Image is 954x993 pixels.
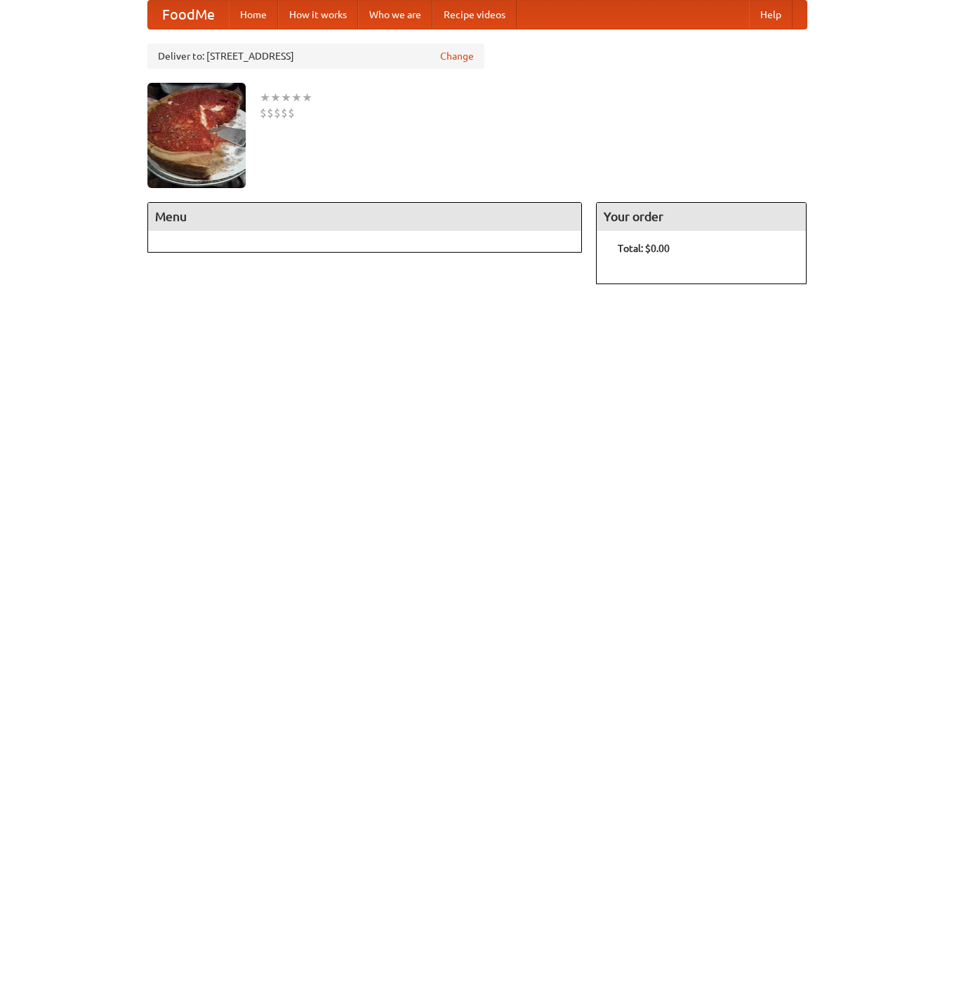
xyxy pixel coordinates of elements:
a: Home [229,1,278,29]
h4: Your order [597,203,806,231]
li: $ [288,105,295,121]
a: Change [440,49,474,63]
li: ★ [302,90,312,105]
li: ★ [281,90,291,105]
h4: Menu [148,203,582,231]
a: Who we are [358,1,432,29]
li: $ [267,105,274,121]
li: $ [281,105,288,121]
li: ★ [260,90,270,105]
li: ★ [291,90,302,105]
a: Help [749,1,793,29]
img: angular.jpg [147,83,246,188]
b: Total: $0.00 [618,243,670,254]
a: How it works [278,1,358,29]
li: $ [260,105,267,121]
li: ★ [270,90,281,105]
div: Deliver to: [STREET_ADDRESS] [147,44,484,69]
a: FoodMe [148,1,229,29]
a: Recipe videos [432,1,517,29]
li: $ [274,105,281,121]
